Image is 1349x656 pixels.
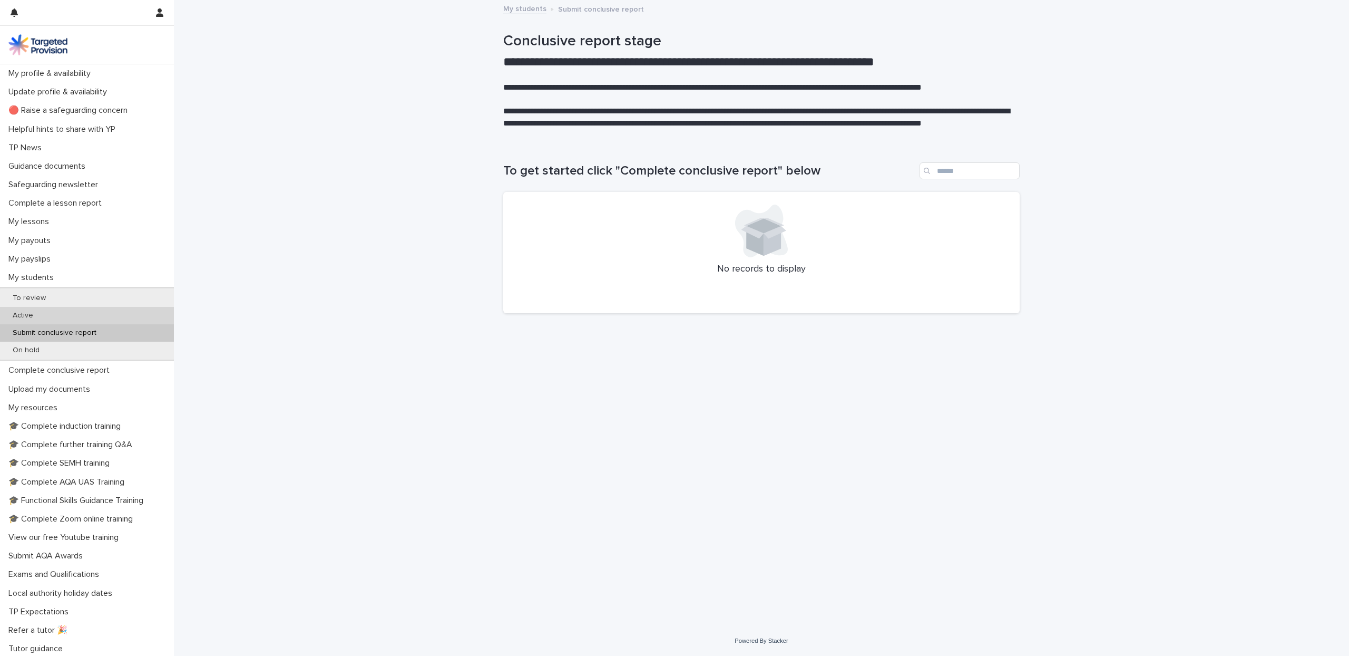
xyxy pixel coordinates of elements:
p: 🎓 Complete SEMH training [4,458,118,468]
p: Complete conclusive report [4,365,118,375]
p: 🎓 Complete further training Q&A [4,440,141,450]
p: To review [4,294,54,303]
p: Active [4,311,42,320]
p: Local authority holiday dates [4,589,121,599]
img: M5nRWzHhSzIhMunXDL62 [8,34,67,55]
p: No records to display [516,264,1007,275]
p: Safeguarding newsletter [4,180,106,190]
h1: To get started click "Complete conclusive report" below [503,163,915,179]
p: Tutor guidance [4,644,71,654]
p: My profile & availability [4,69,99,79]
p: Submit conclusive report [558,3,644,14]
a: My students [503,2,546,14]
p: 🎓 Complete induction training [4,421,129,431]
p: On hold [4,346,48,355]
p: Guidance documents [4,161,94,171]
p: 🎓 Complete AQA UAS Training [4,477,133,487]
p: 🎓 Functional Skills Guidance Training [4,496,152,506]
p: TP Expectations [4,607,77,617]
p: Complete a lesson report [4,198,110,208]
p: Submit conclusive report [4,329,105,337]
a: Powered By Stacker [735,638,788,644]
p: My lessons [4,217,57,227]
p: Helpful hints to share with YP [4,124,124,134]
p: Upload my documents [4,384,99,394]
p: Update profile & availability [4,87,115,97]
p: Submit AQA Awards [4,551,91,561]
input: Search [920,162,1020,179]
p: Exams and Qualifications [4,570,107,580]
p: TP News [4,143,50,153]
p: 🔴 Raise a safeguarding concern [4,105,136,115]
p: My payouts [4,236,59,246]
p: My resources [4,403,66,413]
p: View our free Youtube training [4,533,127,543]
h1: Conclusive report stage [503,33,1020,51]
p: 🎓 Complete Zoom online training [4,514,141,524]
p: My payslips [4,254,59,264]
p: My students [4,273,62,283]
p: Refer a tutor 🎉 [4,625,76,635]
